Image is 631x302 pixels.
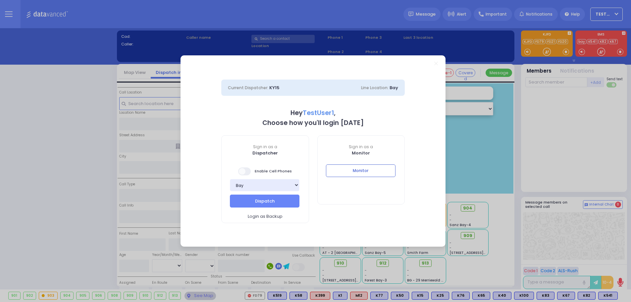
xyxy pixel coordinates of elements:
span: Sign in as a [318,144,405,150]
span: Enable Cell Phones [238,167,292,176]
b: Dispatcher [252,150,278,156]
span: TestUser1 [303,108,334,117]
b: Monitor [352,150,370,156]
span: KY15 [269,85,280,91]
b: Choose how you'll login [DATE] [262,118,364,127]
span: Current Dispatcher: [228,85,268,91]
span: Login as Backup [248,213,283,220]
button: Dispatch [230,195,299,207]
button: Monitor [326,164,395,177]
span: Sign in as a [222,144,309,150]
a: Close [434,62,438,65]
b: Hey , [290,108,336,117]
span: Line Location: [361,85,389,91]
span: Bay [390,85,398,91]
